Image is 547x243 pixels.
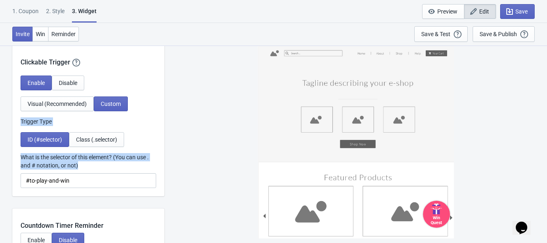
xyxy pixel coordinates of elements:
span: Visual (Recommended) [28,101,87,107]
button: Preview [422,4,464,19]
button: Save [500,4,535,19]
div: 1. Coupon [12,7,39,21]
span: Save [515,8,528,15]
p: Trigger Type [21,117,156,126]
button: Save & Publish [473,26,535,42]
span: Custom [101,101,121,107]
button: Edit [464,4,496,19]
span: Class (.selector) [76,136,117,143]
span: Win [36,31,45,37]
button: Visual (Recommended) [21,96,94,111]
iframe: chat widget [512,210,539,235]
button: Save & Test [414,26,468,42]
div: Countdown Timer Reminder [12,209,164,231]
span: Enable [28,80,45,86]
button: Win [32,27,48,41]
button: Class (.selector) [69,132,124,147]
button: Invite [12,27,33,41]
span: Preview [437,8,457,15]
button: ID (#selector) [21,132,69,147]
button: Enable [21,76,52,90]
button: Custom [94,96,128,111]
div: Clickable Trigger [12,45,164,67]
div: 2 . Style [46,7,65,21]
span: Edit [479,8,489,15]
input: ID or Class [21,173,156,188]
button: Disable [52,76,84,90]
span: Disable [59,80,77,86]
label: What is the selector of this element? (You can use . and # notation, or not) [21,153,156,170]
div: Win Quest [424,214,448,225]
button: Reminder [48,27,79,41]
div: 3. Widget [72,7,97,23]
span: ID (#selector) [28,136,62,143]
div: Save & Test [421,31,450,37]
div: Save & Publish [480,31,517,37]
span: Invite [16,31,30,37]
span: Reminder [51,31,76,37]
